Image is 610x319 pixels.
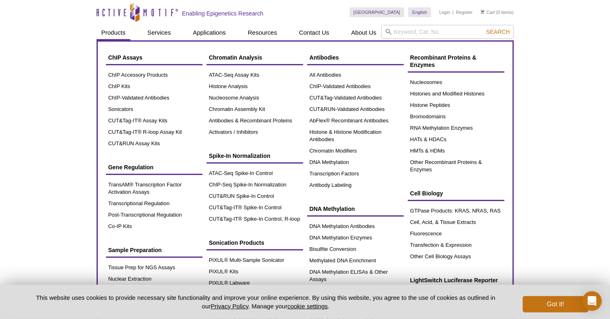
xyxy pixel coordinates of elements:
a: ATAC-Seq Assay Kits [207,69,303,81]
a: Spike-In Normalization [207,148,303,164]
input: Keyword, Cat. No. [381,25,514,39]
a: About Us [346,25,381,40]
a: Sample Preparation [106,242,203,258]
a: Co-IP Kits [106,221,203,232]
a: Antibodies & Recombinant Proteins [207,115,303,126]
a: Antibody Labeling [307,179,404,191]
a: Other Cell Biology Assays [408,251,504,262]
h2: Enabling Epigenetics Research [182,10,264,17]
span: Cell Biology [410,190,443,197]
li: (0 items) [481,7,514,17]
a: Chromatin Modifiers [307,145,404,157]
a: ChIP Assays [106,50,203,65]
a: TransAM® Transcription Factor Activation Assays [106,179,203,198]
a: Nucleosome Analysis [207,92,303,104]
button: Search [484,28,512,35]
a: CUT&Tag-IT® R-loop Assay Kit [106,126,203,138]
a: HMTs & HDMs [408,145,504,157]
a: DNA Methylation [307,201,404,217]
span: Sonication Products [209,239,264,246]
a: Chromatin Analysis [207,50,303,65]
li: | [453,7,454,17]
img: Your Cart [481,10,484,14]
a: Sonication Products [207,235,303,250]
a: Activators / Inhibitors [207,126,303,138]
a: DNA Methylation [307,157,404,168]
span: Recombinant Proteins & Enzymes [410,54,477,68]
a: Transfection & Expression [408,239,504,251]
a: Chromatin Assembly Kit [207,104,303,115]
a: Histone Peptides [408,100,504,111]
a: ChIP Accessory Products [106,69,203,81]
a: GTPase Products: KRAS, NRAS, RAS [408,205,504,217]
a: ATAC-Seq Spike-In Control [207,168,303,179]
a: Bisulfite Conversion [307,244,404,255]
span: ChIP Assays [108,54,143,61]
span: LightSwitch Luciferase Reporter Assay System Reagents [410,277,498,291]
a: PIXUL® Labware [207,277,303,289]
button: cookie settings [287,303,328,310]
a: Transcription Factors [307,168,404,179]
a: AbFlex® Recombinant Antibodies [307,115,404,126]
a: Cell, Acid, & Tissue Extracts [408,217,504,228]
a: Services [143,25,176,40]
span: Spike-In Normalization [209,153,271,159]
a: Products [97,25,130,40]
a: Contact Us [294,25,334,40]
a: LightSwitch Luciferase Reporter Assay System Reagents [408,272,504,295]
a: CUT&Tag-IT® Spike-In Control, R-loop [207,213,303,225]
a: CUT&Tag-IT® Assay Kits [106,115,203,126]
a: Nucleosomes [408,77,504,88]
button: Got it! [523,296,588,312]
span: Antibodies [310,54,339,61]
a: CUT&RUN-Validated Antibodies [307,104,404,115]
a: Login [439,9,450,15]
a: Other Recombinant Proteins & Enzymes [408,157,504,175]
a: Cell Biology [408,186,504,201]
a: Register [456,9,473,15]
a: HATs & HDACs [408,134,504,145]
span: Chromatin Analysis [209,54,262,61]
a: Nuclear Extraction [106,273,203,285]
p: This website uses cookies to provide necessary site functionality and improve your online experie... [22,293,510,310]
a: ChIP-Validated Antibodies [307,81,404,92]
a: DNA Methylation ELISAs & Other Assays [307,266,404,285]
a: PIXUL® Kits [207,266,303,277]
div: Open Intercom Messenger [582,291,602,311]
a: Transcriptional Regulation [106,198,203,209]
span: DNA Methylation [310,206,355,212]
a: Methylated DNA Enrichment [307,255,404,266]
a: [GEOGRAPHIC_DATA] [350,7,405,17]
span: Search [486,29,510,35]
a: CUT&Tag-Validated Antibodies [307,92,404,104]
span: Gene Regulation [108,164,154,171]
a: ChIP-Seq Spike-In Normalization [207,179,303,191]
a: Histone & Histone Modification Antibodies [307,126,404,145]
a: Fluorescence [408,228,504,239]
a: DNA Methylation Antibodies [307,221,404,232]
a: Histones and Modified Histones [408,88,504,100]
a: Recombinant Proteins & Enzymes [408,50,504,73]
a: Bromodomains [408,111,504,122]
a: Sonicators [106,104,203,115]
a: CUT&RUN Spike-In Control [207,191,303,202]
a: RNA Methylation Enzymes [408,122,504,134]
a: English [408,7,431,17]
a: CUT&Tag-IT® Spike-In Control [207,202,303,213]
a: ChIP Kits [106,81,203,92]
a: Tissue Prep for NGS Assays [106,262,203,273]
a: Resources [243,25,282,40]
a: ChIP-Validated Antibodies [106,92,203,104]
a: All Antibodies [307,69,404,81]
a: PIXUL® Multi-Sample Sonicator [207,255,303,266]
a: CUT&RUN Assay Kits [106,138,203,149]
a: Gene Regulation [106,159,203,175]
a: Applications [188,25,231,40]
a: Histone Analysis [207,81,303,92]
a: Cart [481,9,495,15]
a: Post-Transcriptional Regulation [106,209,203,221]
a: DNA Methylation Enzymes [307,232,404,244]
a: Antibodies [307,50,404,65]
span: Sample Preparation [108,247,162,253]
a: Privacy Policy [211,303,248,310]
